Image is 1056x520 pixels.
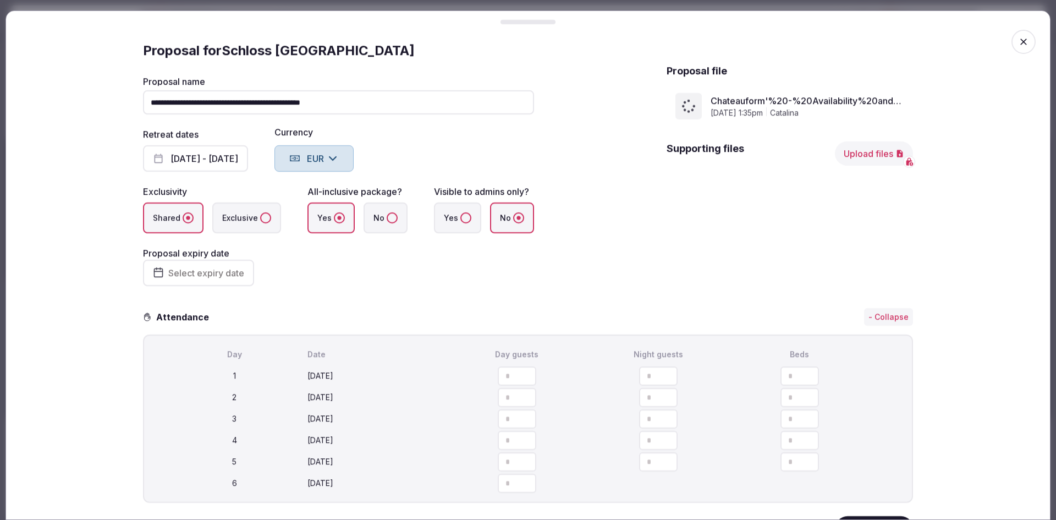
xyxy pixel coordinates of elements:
[434,202,481,233] label: Yes
[667,64,727,78] h2: Proposal file
[274,128,354,136] label: Currency
[143,260,254,286] button: Select expiry date
[307,478,444,489] div: [DATE]
[166,478,303,489] div: 6
[143,77,534,86] label: Proposal name
[460,212,471,223] button: Yes
[166,456,303,467] div: 5
[307,349,444,360] div: Date
[152,310,218,324] h3: Attendance
[835,141,913,166] button: Upload files
[434,186,529,197] label: Visible to admins only?
[513,212,524,223] button: No
[864,308,913,326] button: - Collapse
[770,107,799,118] span: Catalina
[590,349,727,360] div: Night guests
[143,129,199,140] label: Retreat dates
[183,212,194,223] button: Shared
[711,94,904,107] span: Chateauform'%20-%20Availability%20and%20quote%20for%20your%20upcoming%20meeting%20-%[DOMAIN_NAME]...
[143,248,229,259] label: Proposal expiry date
[387,212,398,223] button: No
[364,202,408,233] label: No
[166,370,303,381] div: 1
[307,202,355,233] label: Yes
[334,212,345,223] button: Yes
[166,349,303,360] div: Day
[274,145,354,172] button: EUR
[166,413,303,424] div: 3
[143,186,187,197] label: Exclusivity
[143,145,248,172] button: [DATE] - [DATE]
[260,212,271,223] button: Exclusive
[166,392,303,403] div: 2
[212,202,281,233] label: Exclusive
[307,370,444,381] div: [DATE]
[307,392,444,403] div: [DATE]
[166,435,303,446] div: 4
[307,413,444,424] div: [DATE]
[168,267,244,278] span: Select expiry date
[143,42,913,59] div: Proposal for Schloss [GEOGRAPHIC_DATA]
[307,186,402,197] label: All-inclusive package?
[667,141,744,166] h2: Supporting files
[449,349,586,360] div: Day guests
[731,349,868,360] div: Beds
[307,456,444,467] div: [DATE]
[143,202,204,233] label: Shared
[490,202,534,233] label: No
[711,107,763,118] span: [DATE] 1:35pm
[307,435,444,446] div: [DATE]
